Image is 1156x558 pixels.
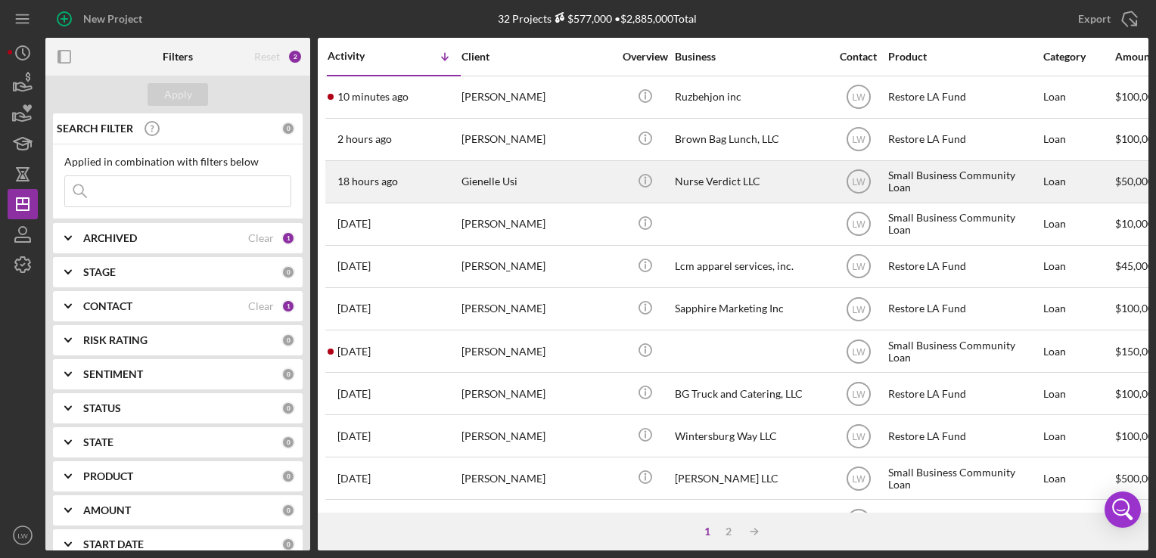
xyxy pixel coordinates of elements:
[1043,374,1114,414] div: Loan
[337,346,371,358] time: 2025-09-26 22:44
[83,368,143,380] b: SENTIMENT
[1105,491,1141,528] div: Open Intercom Messenger
[17,532,29,540] text: LW
[888,501,1039,541] div: Restore LA Fund
[461,77,613,117] div: [PERSON_NAME]
[617,51,673,63] div: Overview
[888,289,1039,329] div: Restore LA Fund
[675,458,826,498] div: [PERSON_NAME] LLC
[675,374,826,414] div: BG Truck and Catering, LLC
[281,333,295,347] div: 0
[852,389,865,399] text: LW
[248,300,274,312] div: Clear
[852,135,865,145] text: LW
[281,122,295,135] div: 0
[461,501,613,541] div: [PERSON_NAME]
[830,51,887,63] div: Contact
[461,246,613,287] div: [PERSON_NAME]
[852,219,865,230] text: LW
[83,334,148,346] b: RISK RATING
[852,92,865,103] text: LW
[337,473,371,485] time: 2025-09-24 19:06
[852,262,865,272] text: LW
[281,538,295,551] div: 0
[675,51,826,63] div: Business
[8,520,38,550] button: LW
[1043,204,1114,244] div: Loan
[83,470,133,482] b: PRODUCT
[45,4,157,34] button: New Project
[83,402,121,414] b: STATUS
[1115,175,1154,188] span: $50,000
[461,416,613,456] div: [PERSON_NAME]
[675,501,826,541] div: Twins Security Service
[163,51,193,63] b: Filters
[337,91,409,103] time: 2025-09-29 18:45
[1043,458,1114,498] div: Loan
[888,246,1039,287] div: Restore LA Fund
[675,119,826,160] div: Brown Bag Lunch, LLC
[248,232,274,244] div: Clear
[164,83,192,106] div: Apply
[1043,246,1114,287] div: Loan
[888,51,1039,63] div: Product
[852,473,865,484] text: LW
[1043,416,1114,456] div: Loan
[337,218,371,230] time: 2025-09-28 03:52
[337,388,371,400] time: 2025-09-26 21:41
[888,119,1039,160] div: Restore LA Fund
[83,436,113,448] b: STATE
[498,12,697,25] div: 32 Projects • $2,885,000 Total
[675,289,826,329] div: Sapphire Marketing Inc
[461,119,613,160] div: [PERSON_NAME]
[337,430,371,442] time: 2025-09-26 21:27
[552,12,612,25] div: $577,000
[1043,77,1114,117] div: Loan
[718,525,739,538] div: 2
[337,260,371,272] time: 2025-09-28 02:18
[83,266,116,278] b: STAGE
[281,299,295,313] div: 1
[1043,162,1114,202] div: Loan
[337,175,398,188] time: 2025-09-29 00:27
[461,51,613,63] div: Client
[281,231,295,245] div: 1
[281,504,295,517] div: 0
[852,346,865,357] text: LW
[337,133,392,145] time: 2025-09-29 17:09
[1043,119,1114,160] div: Loan
[83,300,132,312] b: CONTACT
[461,162,613,202] div: Gienelle Usi
[461,331,613,371] div: [PERSON_NAME]
[337,302,371,315] time: 2025-09-27 03:31
[148,83,208,106] button: Apply
[461,204,613,244] div: [PERSON_NAME]
[461,374,613,414] div: [PERSON_NAME]
[1063,4,1148,34] button: Export
[461,458,613,498] div: [PERSON_NAME]
[675,416,826,456] div: Wintersburg Way LLC
[1043,331,1114,371] div: Loan
[888,416,1039,456] div: Restore LA Fund
[281,367,295,381] div: 0
[852,304,865,315] text: LW
[83,232,137,244] b: ARCHIVED
[888,458,1039,498] div: Small Business Community Loan
[57,122,133,135] b: SEARCH FILTER
[888,77,1039,117] div: Restore LA Fund
[1115,259,1154,272] span: $45,000
[888,162,1039,202] div: Small Business Community Loan
[83,538,144,550] b: START DATE
[461,289,613,329] div: [PERSON_NAME]
[287,49,303,64] div: 2
[1043,289,1114,329] div: Loan
[64,156,291,168] div: Applied in combination with filters below
[83,504,131,516] b: AMOUNT
[888,204,1039,244] div: Small Business Community Loan
[1078,4,1111,34] div: Export
[675,246,826,287] div: Lcm apparel services, inc.
[697,525,718,538] div: 1
[675,162,826,202] div: Nurse Verdict LLC
[888,331,1039,371] div: Small Business Community Loan
[254,51,280,63] div: Reset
